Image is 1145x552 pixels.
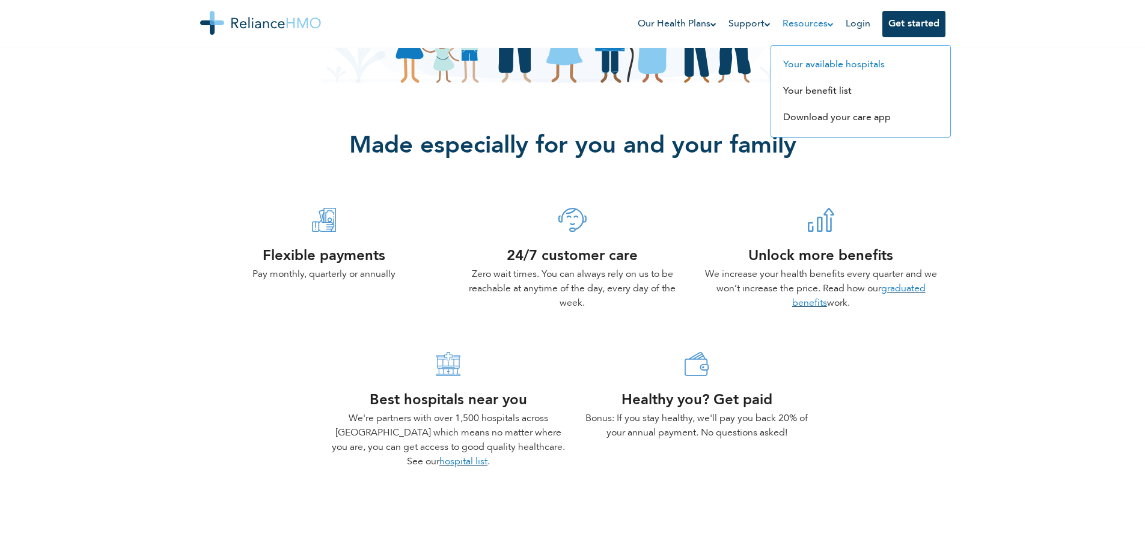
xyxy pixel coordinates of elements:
h4: Best hospitals near you [331,390,565,411]
a: hospital list [439,457,487,467]
h2: Made especially for you and your family [200,93,945,183]
h4: Healthy you? Get paid [580,390,814,411]
a: Your benefit list [783,86,852,96]
img: getcash.svg [312,208,336,232]
p: We're partners with over 1,500 hospitals across [GEOGRAPHIC_DATA] which means no matter where you... [331,411,565,469]
h4: Unlock more benefits [704,246,938,267]
p: Zero wait times. You can always rely on us to be reachable at anytime of the day, every day of th... [456,267,689,311]
button: Get started [882,11,945,37]
p: Bonus: If you stay healthy, we'll pay you back 20% of your annual payment. No questions asked! [580,411,814,440]
a: Resources [783,17,834,31]
p: Pay monthly, quarterly or annually [207,267,441,282]
a: Download your care app [783,113,891,123]
img: Reliance HMO's Logo [200,11,321,35]
img: pocketfrd.svg [685,352,709,376]
img: benefits.svg [808,208,834,232]
a: Support [728,17,771,31]
h4: Flexible payments [207,246,441,267]
img: customerservice.svg [558,208,587,232]
p: We increase your health benefits every quarter and we won’t increase the price. Read how our work. [704,267,938,311]
img: hospital.svg [436,352,460,376]
a: Login [846,19,870,29]
h4: 24/7 customer care [456,246,689,267]
a: Our Health Plans [638,17,716,31]
a: Your available hospitals [783,60,885,70]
